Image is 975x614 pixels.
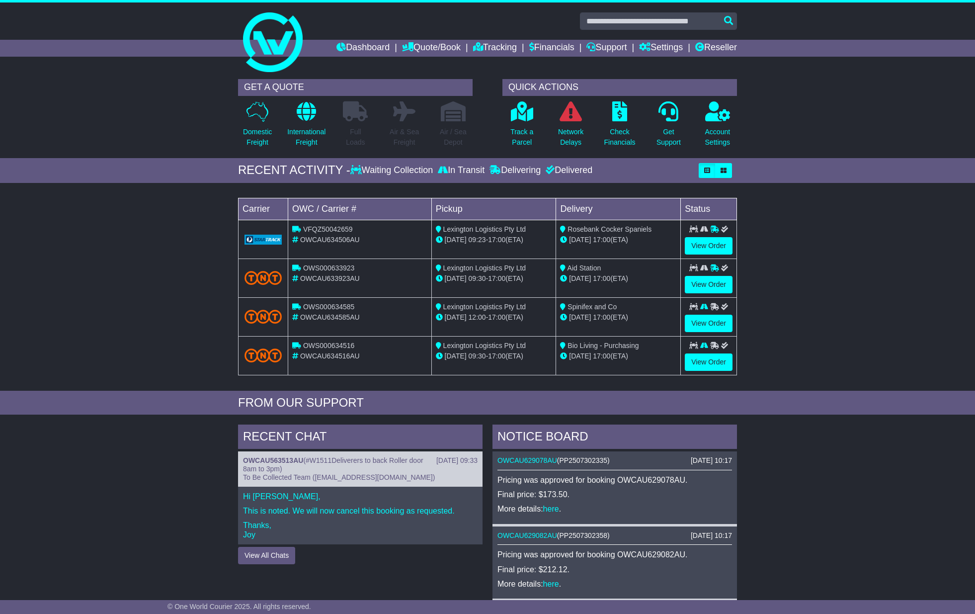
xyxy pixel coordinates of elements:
[639,40,683,57] a: Settings
[300,236,360,244] span: OWCAU634506AU
[691,531,732,540] div: [DATE] 10:17
[336,40,390,57] a: Dashboard
[239,198,288,220] td: Carrier
[243,101,272,153] a: DomesticFreight
[604,101,636,153] a: CheckFinancials
[443,303,526,311] span: Lexington Logistics Pty Ltd
[681,198,737,220] td: Status
[350,165,435,176] div: Waiting Collection
[238,79,473,96] div: GET A QUOTE
[568,342,639,350] span: Bio Living - Purchasing
[497,579,732,589] p: More details: .
[497,531,732,540] div: ( )
[303,225,353,233] span: VFQZ50042659
[343,127,368,148] p: Full Loads
[560,273,676,284] div: (ETA)
[558,127,583,148] p: Network Delays
[502,79,737,96] div: QUICK ACTIONS
[243,473,435,481] span: To Be Collected Team ([EMAIL_ADDRESS][DOMAIN_NAME])
[288,198,432,220] td: OWC / Carrier #
[445,274,467,282] span: [DATE]
[685,276,732,293] a: View Order
[556,198,681,220] td: Delivery
[497,456,557,464] a: OWCAU629078AU
[488,352,505,360] span: 17:00
[492,425,737,451] div: NOTICE BOARD
[244,235,282,245] img: GetCarrierServiceLogo
[469,236,486,244] span: 09:23
[560,312,676,323] div: (ETA)
[656,101,681,153] a: GetSupport
[300,313,360,321] span: OWCAU634585AU
[569,274,591,282] span: [DATE]
[238,425,483,451] div: RECENT CHAT
[238,163,350,177] div: RECENT ACTIVITY -
[569,352,591,360] span: [DATE]
[436,235,552,245] div: - (ETA)
[445,352,467,360] span: [DATE]
[303,264,355,272] span: OWS000633923
[402,40,461,57] a: Quote/Book
[445,313,467,321] span: [DATE]
[497,456,732,465] div: ( )
[488,274,505,282] span: 17:00
[443,225,526,233] span: Lexington Logistics Pty Ltd
[443,264,526,272] span: Lexington Logistics Pty Ltd
[497,565,732,574] p: Final price: $212.12.
[488,236,505,244] span: 17:00
[691,456,732,465] div: [DATE] 10:17
[300,274,360,282] span: OWCAU633923AU
[243,456,303,464] a: OWCAU563513AU
[436,273,552,284] div: - (ETA)
[510,127,533,148] p: Track a Parcel
[497,475,732,485] p: Pricing was approved for booking OWCAU629078AU.
[685,315,732,332] a: View Order
[685,237,732,255] a: View Order
[488,313,505,321] span: 17:00
[593,274,610,282] span: 17:00
[473,40,517,57] a: Tracking
[303,342,355,350] span: OWS000634516
[431,198,556,220] td: Pickup
[244,310,282,323] img: TNT_Domestic.png
[243,127,272,148] p: Domestic Freight
[243,456,423,473] span: #W1511Deliverers to back Roller door 8am to 3pm
[243,506,478,516] p: This is noted. We will now cancel this booking as requested.
[487,165,543,176] div: Delivering
[586,40,627,57] a: Support
[695,40,737,57] a: Reseller
[469,274,486,282] span: 09:30
[469,352,486,360] span: 09:30
[390,127,419,148] p: Air & Sea Freight
[497,531,557,539] a: OWCAU629082AU
[238,547,295,564] button: View All Chats
[287,127,325,148] p: International Freight
[558,101,584,153] a: NetworkDelays
[167,603,311,611] span: © One World Courier 2025. All rights reserved.
[560,456,608,464] span: PP2507302335
[440,127,467,148] p: Air / Sea Depot
[705,101,731,153] a: AccountSettings
[569,313,591,321] span: [DATE]
[510,101,534,153] a: Track aParcel
[543,165,592,176] div: Delivered
[497,550,732,559] p: Pricing was approved for booking OWCAU629082AU.
[529,40,574,57] a: Financials
[560,531,608,539] span: PP2507302358
[238,396,737,410] div: FROM OUR SUPPORT
[604,127,636,148] p: Check Financials
[656,127,681,148] p: Get Support
[497,504,732,514] p: More details: .
[497,490,732,499] p: Final price: $173.50.
[436,351,552,361] div: - (ETA)
[685,353,732,371] a: View Order
[560,351,676,361] div: (ETA)
[568,303,617,311] span: Spinifex and Co
[436,456,478,465] div: [DATE] 09:33
[435,165,487,176] div: In Transit
[705,127,731,148] p: Account Settings
[244,271,282,284] img: TNT_Domestic.png
[569,236,591,244] span: [DATE]
[244,349,282,362] img: TNT_Domestic.png
[560,235,676,245] div: (ETA)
